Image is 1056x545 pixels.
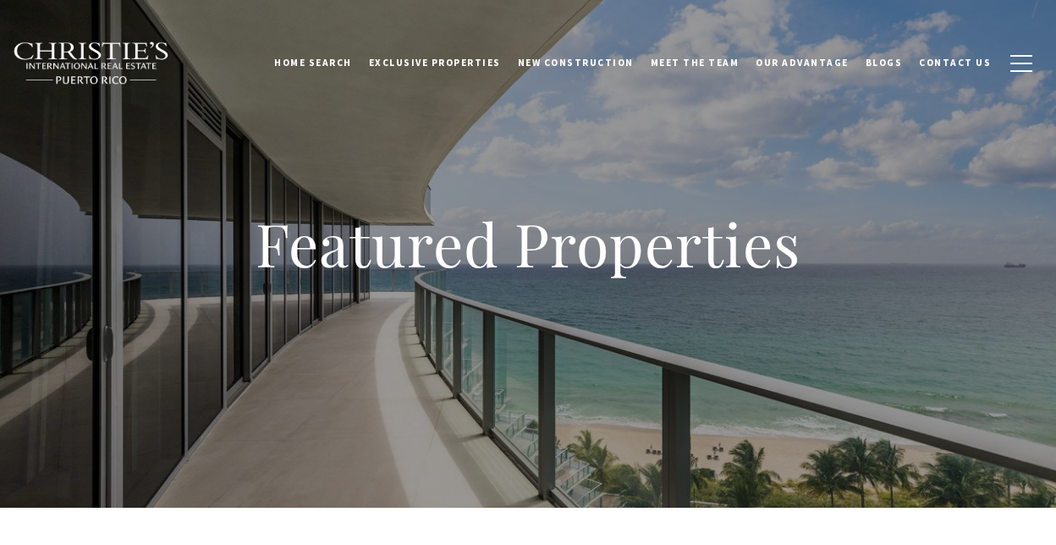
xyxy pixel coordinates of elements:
[919,57,991,69] span: Contact Us
[857,41,911,84] a: Blogs
[642,41,748,84] a: Meet the Team
[369,57,501,69] span: Exclusive Properties
[756,57,849,69] span: Our Advantage
[147,206,909,281] h1: Featured Properties
[360,41,509,84] a: Exclusive Properties
[747,41,857,84] a: Our Advantage
[13,41,170,85] img: Christie's International Real Estate black text logo
[866,57,903,69] span: Blogs
[266,41,360,84] a: Home Search
[518,57,634,69] span: New Construction
[509,41,642,84] a: New Construction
